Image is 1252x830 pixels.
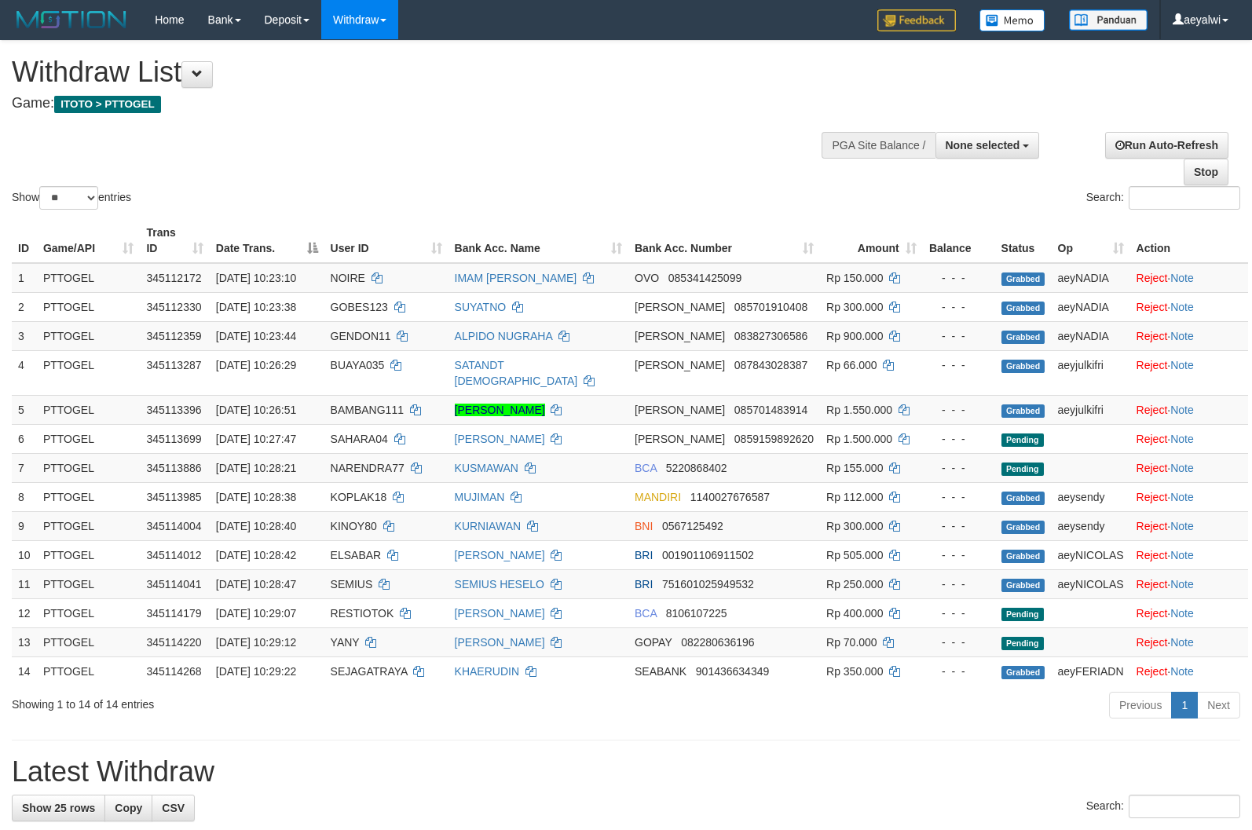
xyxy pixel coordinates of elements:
[37,511,141,540] td: PTTOGEL
[146,433,201,445] span: 345113699
[1171,692,1198,718] a: 1
[140,218,209,263] th: Trans ID: activate to sort column ascending
[1130,321,1248,350] td: ·
[1052,321,1130,350] td: aeyNADIA
[635,462,657,474] span: BCA
[1137,520,1168,532] a: Reject
[1001,463,1044,476] span: Pending
[216,549,296,561] span: [DATE] 10:28:42
[1170,433,1194,445] a: Note
[37,598,141,627] td: PTTOGEL
[1130,511,1248,540] td: ·
[826,520,883,532] span: Rp 300.000
[929,431,989,447] div: - - -
[324,218,448,263] th: User ID: activate to sort column ascending
[1129,186,1240,210] input: Search:
[662,578,754,591] span: Copy 751601025949532 to clipboard
[37,540,141,569] td: PTTOGEL
[331,359,385,371] span: BUAYA035
[1130,292,1248,321] td: ·
[734,359,807,371] span: Copy 087843028387 to clipboard
[1130,627,1248,656] td: ·
[734,433,814,445] span: Copy 0859159892620 to clipboard
[1170,665,1194,678] a: Note
[635,549,653,561] span: BRI
[1001,550,1045,563] span: Grabbed
[12,395,37,424] td: 5
[1170,636,1194,649] a: Note
[37,482,141,511] td: PTTOGEL
[1001,404,1045,418] span: Grabbed
[1137,359,1168,371] a: Reject
[12,598,37,627] td: 12
[146,359,201,371] span: 345113287
[12,424,37,453] td: 6
[146,462,201,474] span: 345113886
[826,272,883,284] span: Rp 150.000
[162,802,185,814] span: CSV
[1170,578,1194,591] a: Note
[1137,272,1168,284] a: Reject
[455,578,544,591] a: SEMIUS HESELO
[1086,186,1240,210] label: Search:
[54,96,161,113] span: ITOTO > PTTOGEL
[216,301,296,313] span: [DATE] 10:23:38
[946,139,1020,152] span: None selected
[331,433,388,445] span: SAHARA04
[826,301,883,313] span: Rp 300.000
[826,607,883,620] span: Rp 400.000
[331,301,388,313] span: GOBES123
[331,578,373,591] span: SEMIUS
[1130,569,1248,598] td: ·
[146,520,201,532] span: 345114004
[1137,665,1168,678] a: Reject
[455,549,545,561] a: [PERSON_NAME]
[12,8,131,31] img: MOTION_logo.png
[216,404,296,416] span: [DATE] 10:26:51
[826,404,892,416] span: Rp 1.550.000
[455,433,545,445] a: [PERSON_NAME]
[216,520,296,532] span: [DATE] 10:28:40
[734,330,807,342] span: Copy 083827306586 to clipboard
[37,424,141,453] td: PTTOGEL
[1170,301,1194,313] a: Note
[662,549,754,561] span: Copy 001901106911502 to clipboard
[1170,607,1194,620] a: Note
[826,636,877,649] span: Rp 70.000
[1130,482,1248,511] td: ·
[1137,491,1168,503] a: Reject
[877,9,956,31] img: Feedback.jpg
[12,186,131,210] label: Show entries
[1001,492,1045,505] span: Grabbed
[1052,292,1130,321] td: aeyNADIA
[995,218,1052,263] th: Status
[331,549,382,561] span: ELSABAR
[455,636,545,649] a: [PERSON_NAME]
[1129,795,1240,818] input: Search:
[1069,9,1148,31] img: panduan.png
[12,511,37,540] td: 9
[1001,608,1044,621] span: Pending
[1001,433,1044,447] span: Pending
[1130,218,1248,263] th: Action
[935,132,1040,159] button: None selected
[216,491,296,503] span: [DATE] 10:28:38
[1109,692,1172,718] a: Previous
[216,607,296,620] span: [DATE] 10:29:07
[1137,549,1168,561] a: Reject
[331,636,360,649] span: YANY
[331,607,394,620] span: RESTIOTOK
[1137,330,1168,342] a: Reject
[37,569,141,598] td: PTTOGEL
[331,272,365,284] span: NOIRE
[455,462,518,474] a: KUSMAWAN
[1170,491,1194,503] a: Note
[1001,579,1045,592] span: Grabbed
[12,96,819,112] h4: Game:
[12,321,37,350] td: 3
[455,272,577,284] a: IMAM [PERSON_NAME]
[12,292,37,321] td: 2
[1001,272,1045,286] span: Grabbed
[668,272,741,284] span: Copy 085341425099 to clipboard
[1137,404,1168,416] a: Reject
